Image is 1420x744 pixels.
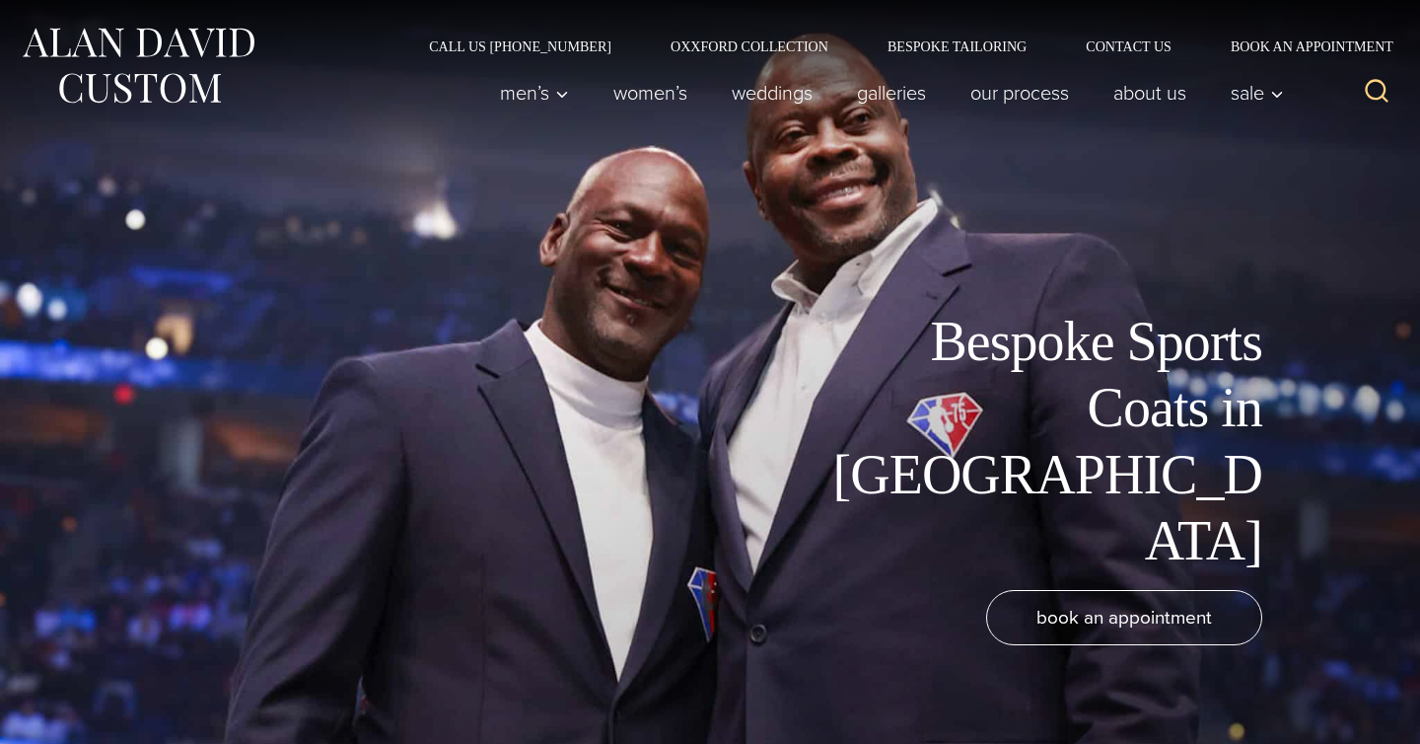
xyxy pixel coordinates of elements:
[1353,69,1400,116] button: View Search Form
[399,39,641,53] a: Call Us [PHONE_NUMBER]
[986,590,1262,645] a: book an appointment
[1092,73,1209,112] a: About Us
[399,39,1400,53] nav: Secondary Navigation
[641,39,858,53] a: Oxxford Collection
[500,83,569,103] span: Men’s
[478,73,1295,112] nav: Primary Navigation
[20,22,256,110] img: Alan David Custom
[1056,39,1201,53] a: Contact Us
[949,73,1092,112] a: Our Process
[858,39,1056,53] a: Bespoke Tailoring
[818,309,1262,574] h1: Bespoke Sports Coats in [GEOGRAPHIC_DATA]
[1231,83,1284,103] span: Sale
[710,73,835,112] a: weddings
[835,73,949,112] a: Galleries
[1036,603,1212,632] span: book an appointment
[1201,39,1400,53] a: Book an Appointment
[592,73,710,112] a: Women’s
